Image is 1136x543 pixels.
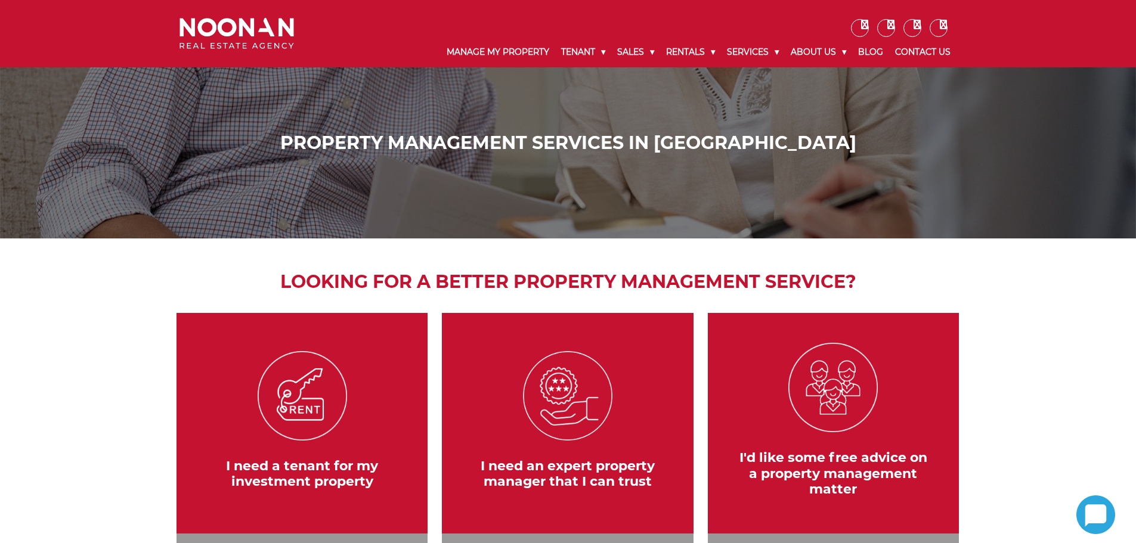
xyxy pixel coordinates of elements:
a: Tenant [555,37,611,67]
h2: Looking for a better property management service? [171,268,965,295]
h1: Property Management Services in [GEOGRAPHIC_DATA] [182,132,954,154]
a: Blog [852,37,889,67]
a: Manage My Property [441,37,555,67]
img: Noonan Real Estate Agency [179,18,294,49]
a: Services [721,37,785,67]
a: About Us [785,37,852,67]
a: Sales [611,37,660,67]
a: Contact Us [889,37,957,67]
a: Rentals [660,37,721,67]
